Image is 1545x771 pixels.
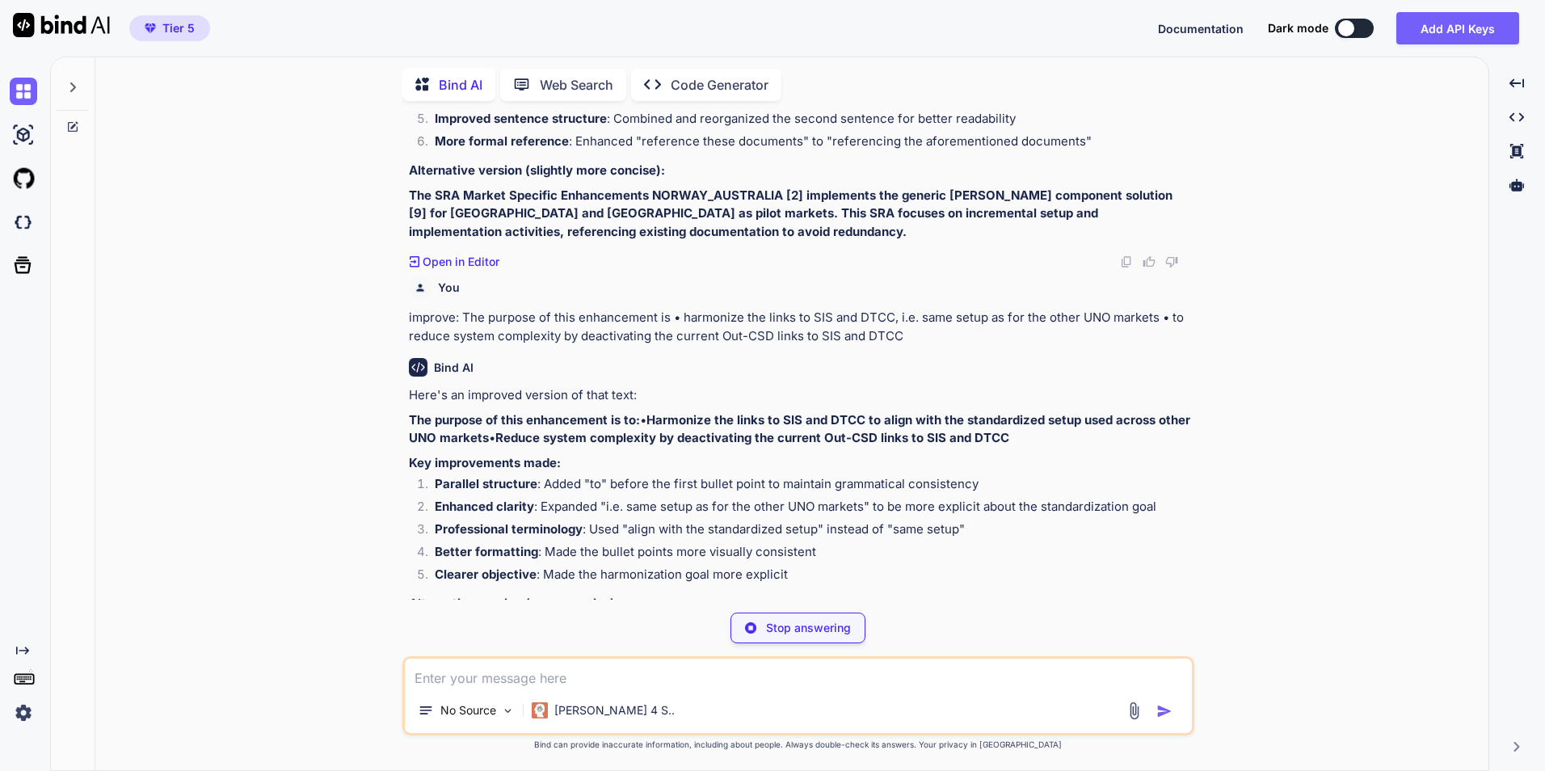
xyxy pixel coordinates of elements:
[440,702,496,718] p: No Source
[129,15,210,41] button: premiumTier 5
[422,475,1191,498] li: : Added "to" before the first bullet point to maintain grammatical consistency
[435,476,537,491] strong: Parallel structure
[422,133,1191,155] li: : Enhanced "reference these documents" to "referencing the aforementioned documents"
[435,111,607,126] strong: Improved sentence structure
[435,521,583,537] strong: Professional terminology
[409,309,1191,345] p: improve: The purpose of this enhancement is • harmonize the links to SIS and DTCC, i.e. same setu...
[409,386,1191,405] p: Here's an improved version of that text:
[1165,255,1178,268] img: dislike
[434,360,474,376] h6: Bind AI
[10,699,37,727] img: settings
[422,498,1191,520] li: : Expanded "i.e. same setup as for the other UNO markets" to be more explicit about the standardi...
[1156,703,1172,719] img: icon
[409,412,640,428] strong: The purpose of this enhancement is to:
[1120,255,1133,268] img: copy
[1396,12,1519,44] button: Add API Keys
[671,75,768,95] p: Code Generator
[10,78,37,105] img: chat
[409,411,1191,448] p: • •
[145,23,156,33] img: premium
[435,133,569,149] strong: More formal reference
[10,121,37,149] img: ai-studio
[540,75,613,95] p: Web Search
[439,75,482,95] p: Bind AI
[162,20,195,36] span: Tier 5
[1268,20,1328,36] span: Dark mode
[435,499,534,514] strong: Enhanced clarity
[501,704,515,718] img: Pick Models
[409,596,619,611] strong: Alternative version (more concise):
[409,455,561,470] strong: Key improvements made:
[10,165,37,192] img: githubLight
[1125,701,1143,720] img: attachment
[766,620,851,636] p: Stop answering
[13,13,110,37] img: Bind AI
[422,543,1191,566] li: : Made the bullet points more visually consistent
[438,280,460,296] h6: You
[435,567,537,582] strong: Clearer objective
[495,430,1009,445] strong: Reduce system complexity by deactivating the current Out-CSD links to SIS and DTCC
[435,544,538,559] strong: Better formatting
[402,739,1194,751] p: Bind can provide inaccurate information, including about people. Always double-check its answers....
[409,187,1176,239] strong: The SRA Market Specific Enhancements NORWAY_AUSTRALIA [2] implements the generic [PERSON_NAME] co...
[423,254,499,270] p: Open in Editor
[1143,255,1156,268] img: like
[422,520,1191,543] li: : Used "align with the standardized setup" instead of "same setup"
[1158,22,1244,36] span: Documentation
[422,566,1191,588] li: : Made the harmonization goal more explicit
[422,110,1191,133] li: : Combined and reorganized the second sentence for better readability
[409,412,1193,446] strong: Harmonize the links to SIS and DTCC to align with the standardized setup used across other UNO ma...
[409,162,665,178] strong: Alternative version (slightly more concise):
[554,702,675,718] p: [PERSON_NAME] 4 S..
[532,702,548,718] img: Claude 4 Sonnet
[1158,20,1244,37] button: Documentation
[10,209,37,236] img: darkCloudIdeIcon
